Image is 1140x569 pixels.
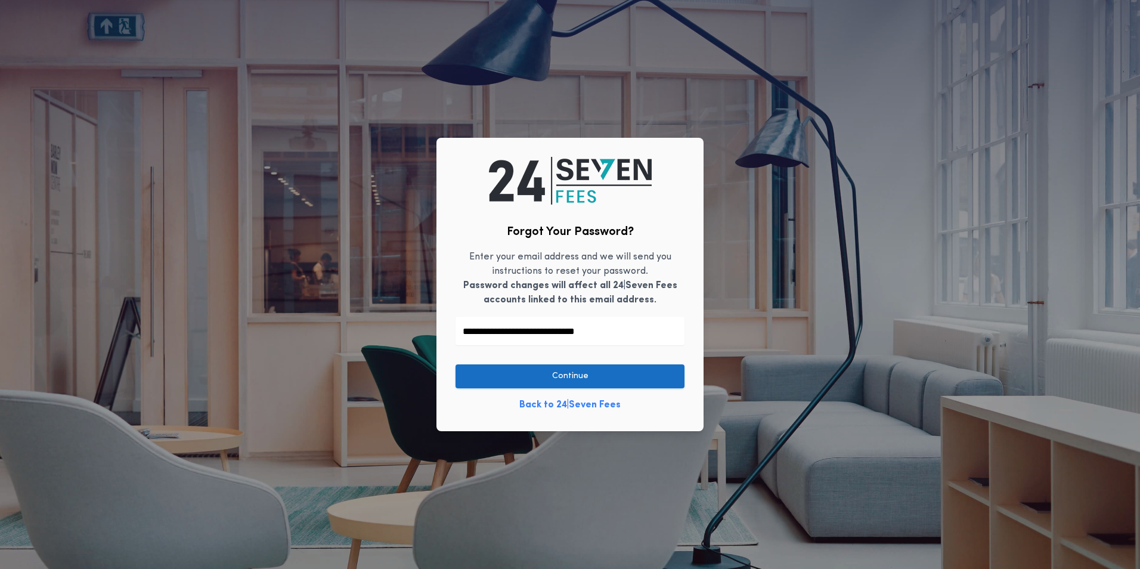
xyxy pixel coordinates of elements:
[507,224,634,240] h2: Forgot Your Password?
[463,281,677,305] b: Password changes will affect all 24|Seven Fees accounts linked to this email address.
[519,398,621,412] a: Back to 24|Seven Fees
[456,364,684,388] button: Continue
[456,250,684,307] p: Enter your email address and we will send you instructions to reset your password.
[489,157,652,205] img: logo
